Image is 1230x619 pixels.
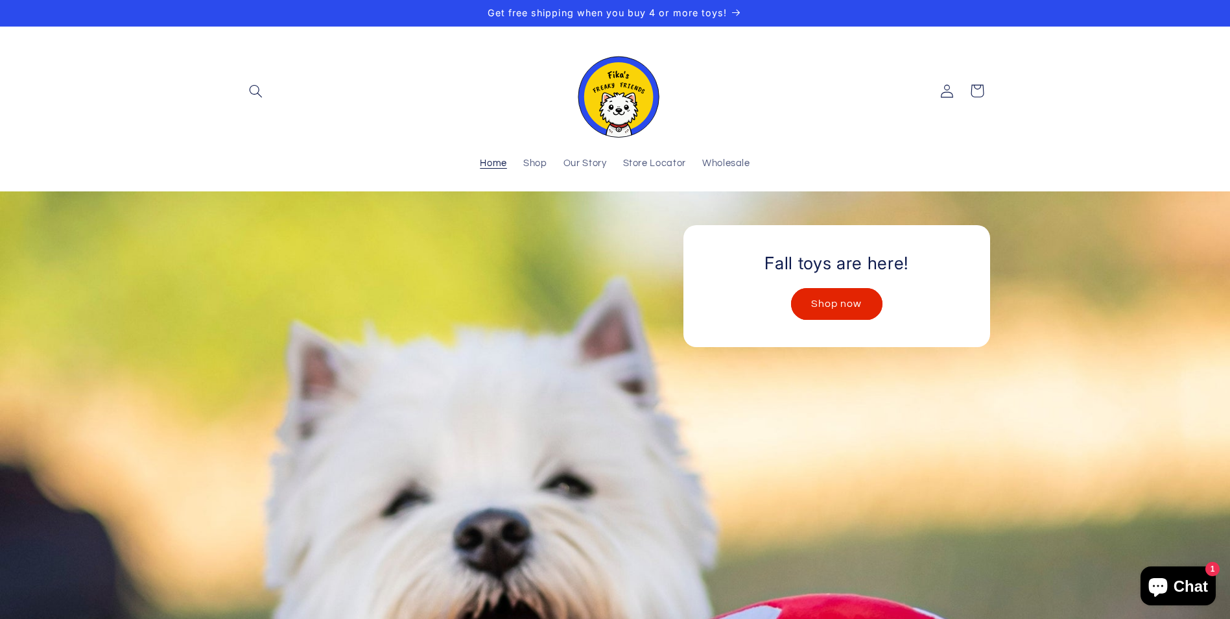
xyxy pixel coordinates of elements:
[523,158,547,170] span: Shop
[615,150,694,178] a: Store Locator
[515,150,555,178] a: Shop
[790,288,882,320] a: Shop now
[488,7,727,18] span: Get free shipping when you buy 4 or more toys!
[480,158,507,170] span: Home
[563,158,607,170] span: Our Story
[565,40,666,143] a: Fika's Freaky Friends
[1137,566,1220,609] inbox-online-store-chat: Shopify online store chat
[472,150,515,178] a: Home
[694,150,758,178] a: Wholesale
[623,158,686,170] span: Store Locator
[702,158,750,170] span: Wholesale
[555,150,615,178] a: Our Story
[241,76,270,106] summary: Search
[764,252,908,274] h2: Fall toys are here!
[570,45,661,138] img: Fika's Freaky Friends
